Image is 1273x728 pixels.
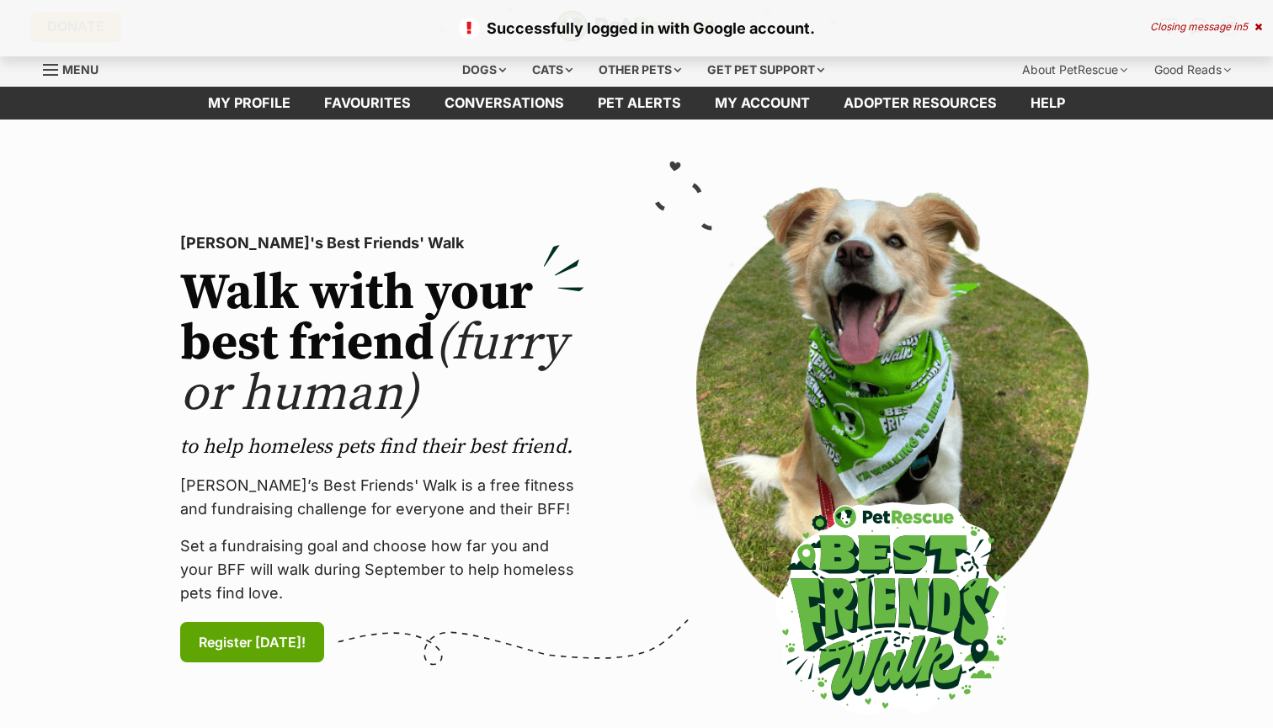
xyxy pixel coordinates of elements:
[587,53,693,87] div: Other pets
[698,87,827,120] a: My account
[191,87,307,120] a: My profile
[1010,53,1139,87] div: About PetRescue
[180,231,584,255] p: [PERSON_NAME]'s Best Friends' Walk
[520,53,584,87] div: Cats
[180,312,567,426] span: (furry or human)
[180,268,584,420] h2: Walk with your best friend
[43,53,110,83] a: Menu
[450,53,518,87] div: Dogs
[695,53,836,87] div: Get pet support
[581,87,698,120] a: Pet alerts
[307,87,428,120] a: Favourites
[180,433,584,460] p: to help homeless pets find their best friend.
[827,87,1014,120] a: Adopter resources
[180,622,324,662] a: Register [DATE]!
[180,474,584,521] p: [PERSON_NAME]’s Best Friends' Walk is a free fitness and fundraising challenge for everyone and t...
[199,632,306,652] span: Register [DATE]!
[180,534,584,605] p: Set a fundraising goal and choose how far you and your BFF will walk during September to help hom...
[1143,53,1243,87] div: Good Reads
[1014,87,1082,120] a: Help
[62,62,99,77] span: Menu
[428,87,581,120] a: conversations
